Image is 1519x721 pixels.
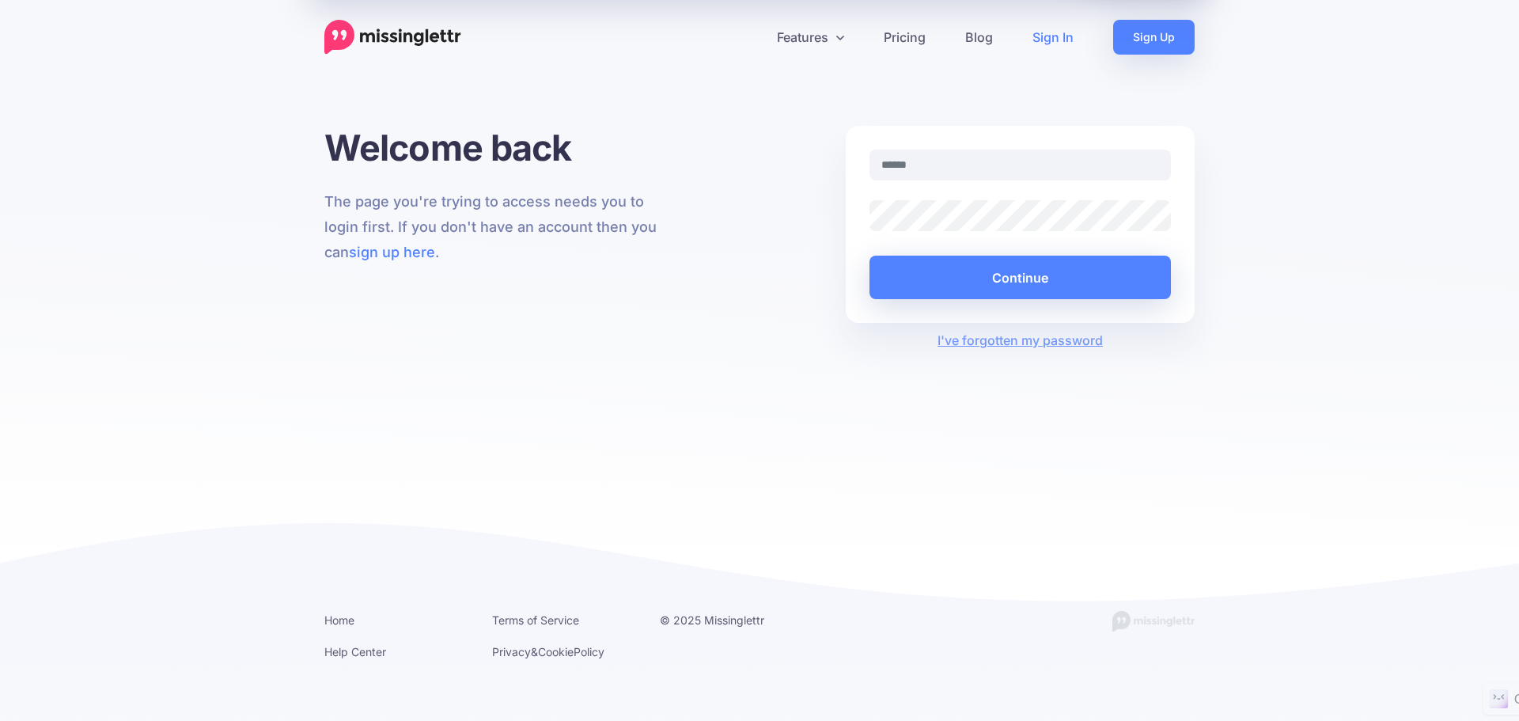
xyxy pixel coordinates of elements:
[324,613,354,627] a: Home
[945,20,1013,55] a: Blog
[864,20,945,55] a: Pricing
[757,20,864,55] a: Features
[324,645,386,658] a: Help Center
[938,332,1103,348] a: I've forgotten my password
[324,189,673,265] p: The page you're trying to access needs you to login first. If you don't have an account then you ...
[349,244,435,260] a: sign up here
[1013,20,1093,55] a: Sign In
[538,645,574,658] a: Cookie
[492,613,579,627] a: Terms of Service
[324,126,673,169] h1: Welcome back
[492,642,636,662] li: & Policy
[660,610,804,630] li: © 2025 Missinglettr
[1113,20,1195,55] a: Sign Up
[869,256,1171,299] button: Continue
[492,645,531,658] a: Privacy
